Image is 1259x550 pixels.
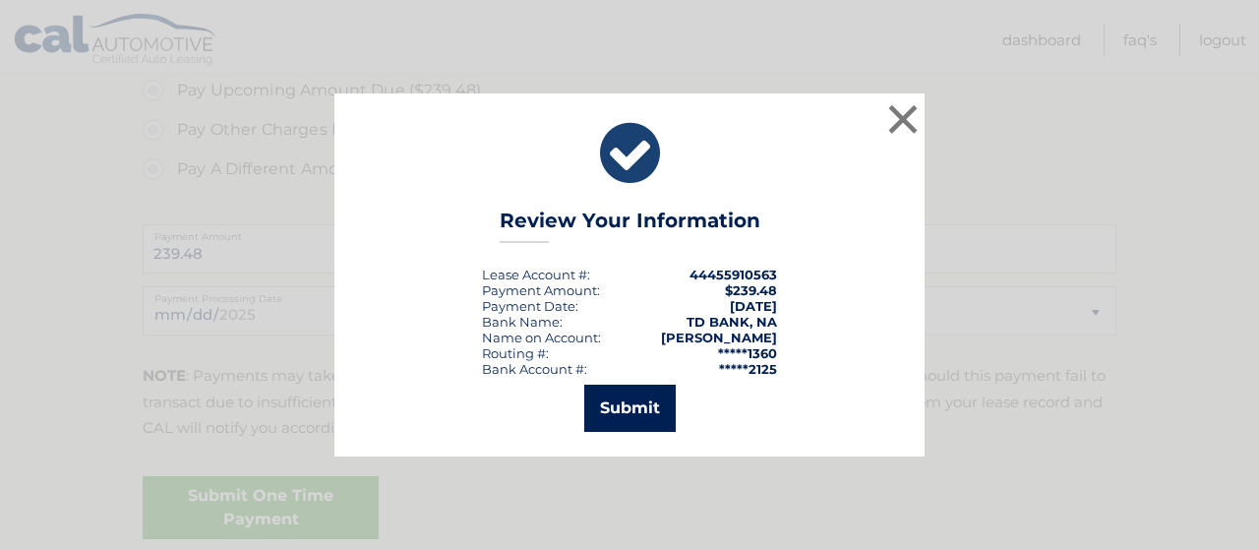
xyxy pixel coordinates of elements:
button: × [883,99,923,139]
strong: [PERSON_NAME] [661,330,777,345]
div: Bank Account #: [482,361,587,377]
strong: TD BANK, NA [687,314,777,330]
button: Submit [584,385,676,432]
div: Lease Account #: [482,267,590,282]
h3: Review Your Information [500,209,760,243]
span: [DATE] [730,298,777,314]
div: Bank Name: [482,314,563,330]
div: Payment Amount: [482,282,600,298]
span: $239.48 [725,282,777,298]
strong: 44455910563 [689,267,777,282]
div: Routing #: [482,345,549,361]
span: Payment Date [482,298,575,314]
div: Name on Account: [482,330,601,345]
div: : [482,298,578,314]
